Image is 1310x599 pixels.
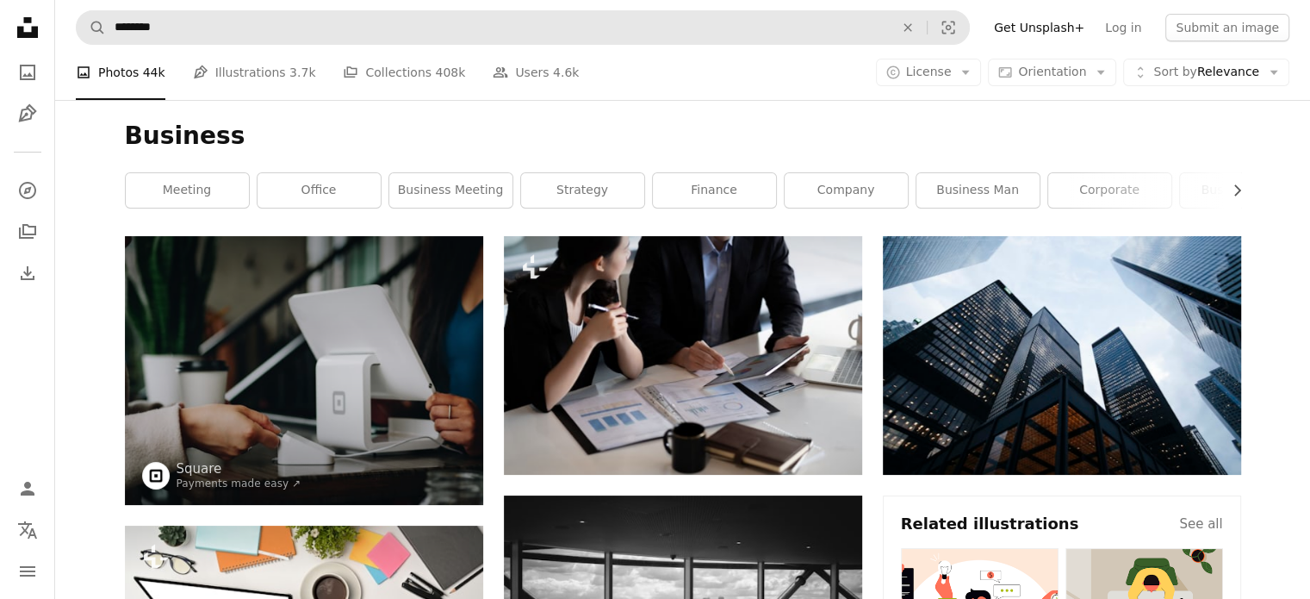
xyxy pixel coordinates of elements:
[1123,59,1289,86] button: Sort byRelevance
[504,236,862,475] img: Close up of business people discussing a financial plan with paperwork and digital tablet.
[10,173,45,208] a: Explore
[1165,14,1289,41] button: Submit an image
[889,11,927,44] button: Clear
[1221,173,1241,208] button: scroll list to the right
[1153,64,1259,81] span: Relevance
[125,362,483,377] a: white monitor on desk
[493,45,579,100] a: Users 4.6k
[883,236,1241,475] img: low angle photo of city high rise buildings during daytime
[10,513,45,547] button: Language
[177,477,301,490] a: Payments made easy ↗
[10,554,45,589] button: Menu
[1095,14,1152,41] a: Log in
[125,121,1241,152] h1: Business
[343,45,465,100] a: Collections 408k
[125,236,483,505] img: white monitor on desk
[521,173,644,208] a: strategy
[653,173,776,208] a: finance
[504,347,862,363] a: Close up of business people discussing a financial plan with paperwork and digital tablet.
[77,11,106,44] button: Search Unsplash
[785,173,908,208] a: company
[1048,173,1171,208] a: corporate
[10,55,45,90] a: Photos
[901,514,1079,534] h4: Related illustrations
[984,14,1095,41] a: Get Unsplash+
[906,65,952,78] span: License
[10,10,45,48] a: Home — Unsplash
[1179,514,1222,534] a: See all
[1018,65,1086,78] span: Orientation
[10,97,45,131] a: Illustrations
[883,347,1241,363] a: low angle photo of city high rise buildings during daytime
[876,59,982,86] button: License
[258,173,381,208] a: office
[10,215,45,249] a: Collections
[1180,173,1303,208] a: businessman
[289,63,315,82] span: 3.7k
[10,256,45,290] a: Download History
[553,63,579,82] span: 4.6k
[177,460,301,477] a: Square
[142,462,170,490] img: Go to Square's profile
[389,173,512,208] a: business meeting
[193,45,316,100] a: Illustrations 3.7k
[928,11,969,44] button: Visual search
[1153,65,1196,78] span: Sort by
[435,63,465,82] span: 408k
[916,173,1040,208] a: business man
[126,173,249,208] a: meeting
[10,471,45,506] a: Log in / Sign up
[76,10,970,45] form: Find visuals sitewide
[988,59,1116,86] button: Orientation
